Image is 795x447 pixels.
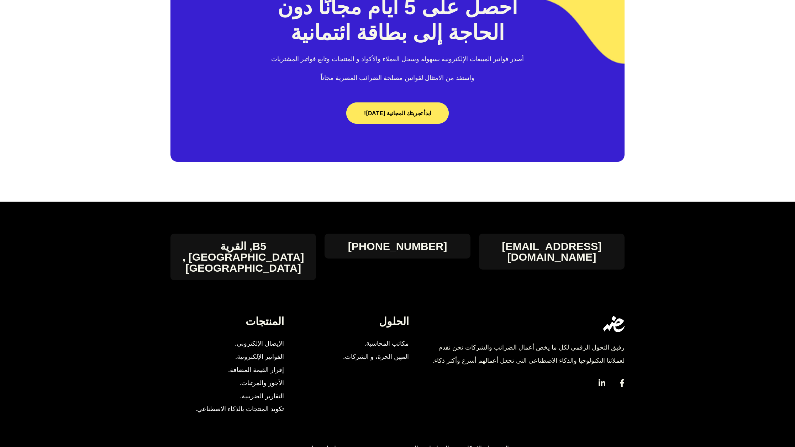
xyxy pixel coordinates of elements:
[346,102,449,124] a: ابدأ تجربتك المجانية [DATE]!
[235,337,284,350] span: الإيصال الإلكتروني.
[195,403,284,416] a: تكويد المنتجات بالذكاء الاصطناعي.
[195,337,284,350] a: الإيصال الإلكتروني.
[195,377,284,390] a: الأجور والمرتبات.
[295,316,409,326] h4: الحلول
[479,241,625,262] a: [EMAIL_ADDRESS][DOMAIN_NAME]
[228,363,284,377] span: إقرار القيمة المضافة.
[420,341,625,367] div: رفيق التحول الرقمي لكل ما يخص أعمال الضرائب والشركات نحن نقدم لعملائنا التكنولوجيا والذكاء الاصطن...
[195,390,284,403] a: التقارير الضريبية.
[240,390,284,403] span: التقارير الضريبية.
[195,350,284,363] a: الفواتير الإلكترونية.
[364,110,431,116] span: ابدأ تجربتك المجانية [DATE]!
[271,71,524,85] p: واستفد من الامتثال لقوانين مصلحة الضرائب المصرية مجاناً
[170,316,284,326] h4: المنتجات
[239,377,284,390] span: الأجور والمرتبات.
[195,363,284,377] a: إقرار القيمة المضافة.
[603,316,625,332] img: eDariba
[348,241,447,251] a: [PHONE_NUMBER]
[271,53,524,66] p: أصدر فواتير المبيعات الإلكترونية بسهولة وسجل العملاء والأكواد و المنتجات وتابع فواتير المشتريات
[235,350,284,363] span: الفواتير الإلكترونية.
[170,241,316,273] h4: B5, القرية [GEOGRAPHIC_DATA] , [GEOGRAPHIC_DATA]
[339,350,409,363] a: المهن الحرة، و الشركات.
[361,337,409,350] span: مكاتب المحاسبة.
[339,337,409,350] a: مكاتب المحاسبة.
